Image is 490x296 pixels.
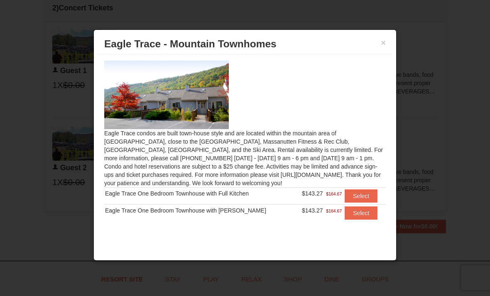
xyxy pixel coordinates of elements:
[105,189,293,198] div: Eagle Trace One Bedroom Townhouse with Full Kitchen
[381,39,386,47] button: ×
[302,190,323,197] span: $143.27
[105,206,293,215] div: Eagle Trace One Bedroom Townhouse with [PERSON_NAME]
[98,54,392,233] div: Eagle Trace condos are built town-house style and are located within the mountain area of [GEOGRA...
[104,61,229,129] img: 19218983-1-9b289e55.jpg
[326,190,342,198] span: $164.67
[345,189,377,203] button: Select
[104,38,277,49] span: Eagle Trace - Mountain Townhomes
[326,207,342,215] span: $164.67
[345,206,377,220] button: Select
[302,207,323,214] span: $143.27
